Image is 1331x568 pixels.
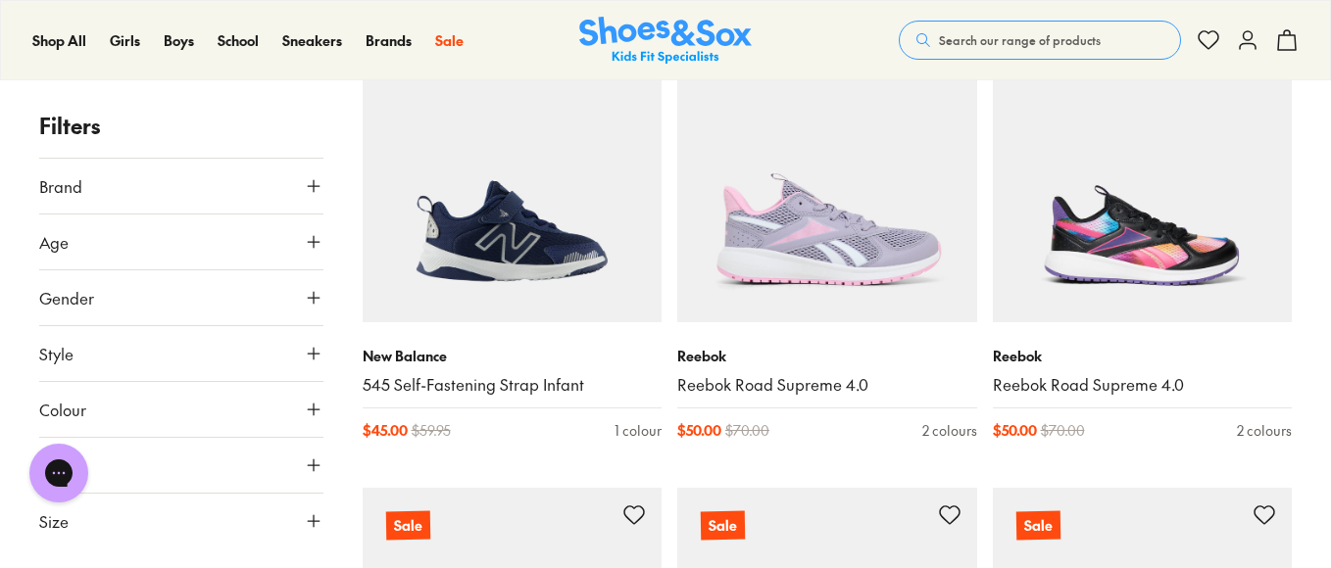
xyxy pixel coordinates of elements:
span: $ 70.00 [725,420,769,441]
p: Filters [39,110,323,142]
img: SNS_Logo_Responsive.svg [579,17,752,65]
button: Colour [39,382,323,437]
a: Sneakers [282,30,342,51]
a: Reebok Road Supreme 4.0 [993,374,1293,396]
span: School [218,30,259,50]
button: Price [39,438,323,493]
button: Size [39,494,323,548]
span: $ 59.95 [412,420,451,441]
div: 1 colour [615,420,662,441]
a: Sale [363,23,663,322]
div: 2 colours [1237,420,1292,441]
a: Boys [164,30,194,51]
button: Style [39,326,323,381]
span: Search our range of products [939,31,1101,49]
span: Style [39,342,74,365]
a: Shoes & Sox [579,17,752,65]
p: Reebok [677,346,977,366]
span: Boys [164,30,194,50]
a: Sale [677,23,977,322]
a: Girls [110,30,140,51]
a: 545 Self-Fastening Strap Infant [363,374,663,396]
span: $ 50.00 [677,420,721,441]
span: Size [39,509,69,533]
a: School [218,30,259,51]
span: Shop All [32,30,86,50]
button: Brand [39,159,323,213]
p: Reebok [993,346,1293,366]
p: Sale [1015,510,1060,540]
button: Gender [39,270,323,325]
a: Sale [993,23,1293,322]
span: Colour [39,398,86,421]
span: $ 70.00 [1041,420,1085,441]
span: Gender [39,286,94,309]
button: Age [39,214,323,269]
span: Age [39,230,69,254]
a: Brands [366,30,412,51]
button: Search our range of products [899,21,1181,60]
span: Brand [39,174,82,198]
span: Brands [366,30,412,50]
span: $ 50.00 [993,420,1037,441]
a: Reebok Road Supreme 4.0 [677,374,977,396]
span: Girls [110,30,140,50]
p: Sale [701,510,745,540]
a: Sale [435,30,464,51]
div: 2 colours [922,420,977,441]
iframe: Gorgias live chat messenger [20,437,98,509]
p: New Balance [363,346,663,366]
p: Sale [385,510,429,540]
span: $ 45.00 [363,420,408,441]
a: Shop All [32,30,86,51]
span: Sneakers [282,30,342,50]
span: Sale [435,30,464,50]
